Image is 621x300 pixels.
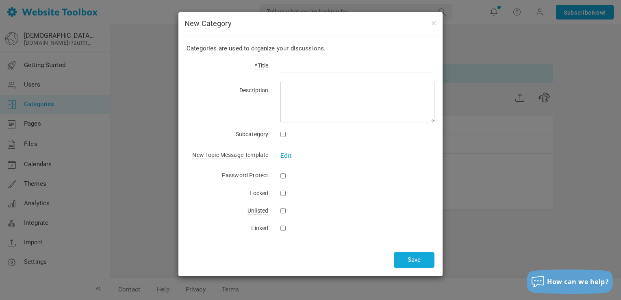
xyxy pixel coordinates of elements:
[236,131,269,138] span: Subcategory
[239,87,269,94] span: Description
[547,277,609,286] span: How can we help?
[394,252,434,268] button: Save
[185,18,436,29] h4: New Category
[527,270,613,294] button: How can we help?
[280,152,291,159] a: Edit
[187,43,434,53] p: Categories are used to organize your discussions.
[192,152,268,159] span: New Topic Message Template
[222,172,268,179] span: Password Protect
[255,62,268,70] span: *Title
[248,207,268,215] span: Unlisted
[251,225,268,232] span: Linked
[250,190,268,197] span: Locked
